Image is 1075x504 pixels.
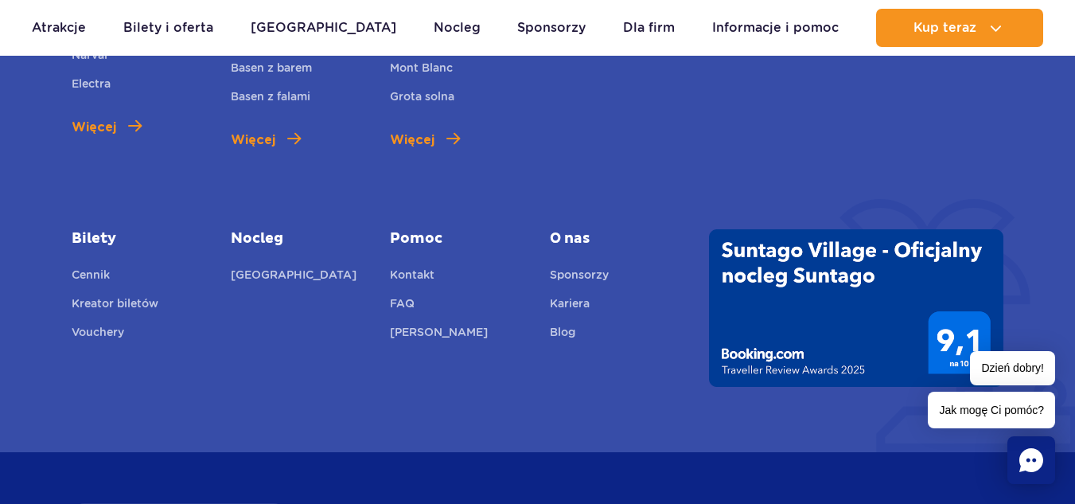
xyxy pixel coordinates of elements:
a: Basen z barem [231,59,312,81]
a: Grota solna [390,88,454,110]
a: Dla firm [623,9,675,47]
span: O nas [550,229,685,248]
a: FAQ [390,295,415,317]
span: Kup teraz [913,21,976,35]
a: Więcej [231,131,301,150]
a: Atrakcje [32,9,86,47]
a: Kreator biletów [72,295,158,317]
a: Bilety [72,229,207,248]
a: Więcej [390,131,460,150]
a: [PERSON_NAME] [390,323,488,346]
a: Sponsorzy [550,266,609,288]
a: Nocleg [231,229,366,248]
a: [GEOGRAPHIC_DATA] [251,9,396,47]
a: Basen z falami [231,88,310,110]
a: Blog [550,323,575,346]
a: Nocleg [434,9,481,47]
a: Sponsorzy [517,9,586,47]
span: Jak mogę Ci pomóc? [928,392,1055,428]
a: Informacje i pomoc [712,9,839,47]
span: Więcej [390,131,434,150]
span: Więcej [231,131,275,150]
div: Chat [1007,436,1055,484]
a: Electra [72,75,111,97]
a: Mont Blanc [390,59,453,81]
button: Kup teraz [876,9,1043,47]
a: Kontakt [390,266,434,288]
a: Vouchery [72,323,124,346]
span: Mont Blanc [390,61,453,74]
a: Kariera [550,295,590,317]
a: Pomoc [390,229,525,248]
img: Traveller Review Awards 2025' od Booking.com dla Suntago Village - wynik 9.1/10 [709,229,1003,387]
span: Dzień dobry! [970,351,1055,385]
a: [GEOGRAPHIC_DATA] [231,266,356,288]
a: Bilety i oferta [123,9,213,47]
a: Cennik [72,266,110,288]
span: Więcej [72,118,116,137]
a: Narval [72,46,107,68]
a: Więcej [72,118,142,137]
